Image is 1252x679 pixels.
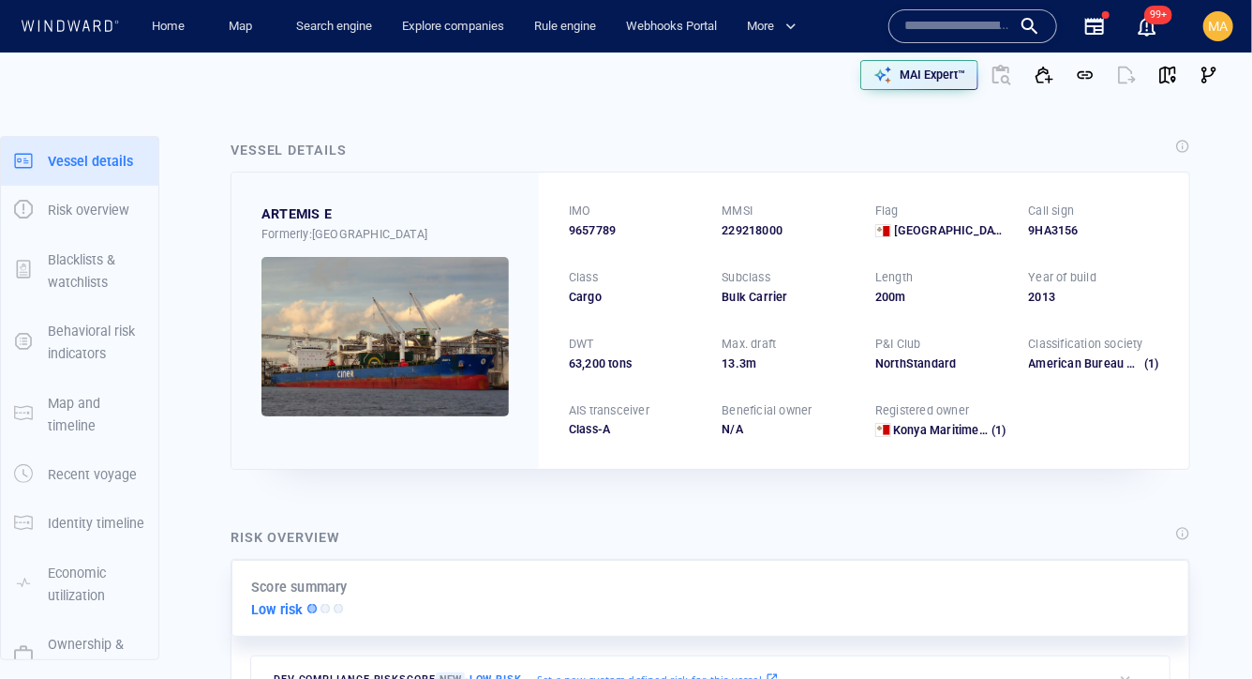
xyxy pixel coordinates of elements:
p: Ownership & management [48,633,145,679]
p: Registered owner [875,402,969,419]
p: Economic utilization [48,562,145,608]
span: More [747,16,797,38]
p: Vessel details [48,150,133,173]
p: Subclass [723,269,771,286]
div: 2013 [1029,289,1160,306]
a: Behavioral risk indicators [1,333,158,351]
div: Vessel details [231,139,347,161]
button: Blacklists & watchlists [1,235,158,308]
span: 99+ [1144,6,1172,24]
span: MA [1209,19,1229,34]
p: MAI Expert™ [900,67,965,83]
div: Risk overview [231,526,340,549]
p: Recent voyage [48,463,137,486]
button: Add to vessel list [1023,54,1065,96]
button: Map [214,10,274,43]
p: AIS transceiver [569,402,649,419]
p: Classification society [1029,336,1143,353]
div: Notification center [1136,15,1158,38]
div: American Bureau of Shipping [1029,355,1142,372]
a: Blacklists & watchlists [1,261,158,279]
span: (1) [1141,355,1159,372]
a: Economic utilization [1,574,158,592]
a: Explore companies [395,10,512,43]
button: Map and timeline [1,379,158,451]
div: 63,200 tons [569,355,700,372]
button: Behavioral risk indicators [1,307,158,379]
p: Length [875,269,913,286]
div: Formerly: [GEOGRAPHIC_DATA] [261,226,509,243]
div: American Bureau of Shipping [1029,355,1160,372]
p: Year of build [1029,269,1097,286]
button: 99+ [1125,4,1170,49]
span: [GEOGRAPHIC_DATA] [895,222,1006,239]
p: Call sign [1029,203,1075,219]
button: More [739,10,812,43]
button: Vessel details [1,137,158,186]
p: Identity timeline [48,512,144,535]
p: Risk overview [48,199,129,221]
p: Max. draft [723,336,777,353]
a: Vessel details [1,151,158,169]
img: 5906513fdd2b847ef0e42aba_0 [261,257,509,416]
a: Ownership & management [1,646,158,664]
button: Get link [1065,54,1106,96]
a: Identity timeline [1,514,158,532]
a: Konya Maritime Ltd. (1) [893,422,1006,439]
span: m [746,356,756,370]
button: Recent voyage [1,450,158,499]
button: MAI Expert™ [860,60,978,90]
a: Search engine [289,10,380,43]
button: Economic utilization [1,549,158,621]
p: Low risk [251,598,304,621]
div: ARTEMIS E [261,203,332,225]
p: Flag [875,203,899,219]
a: Risk overview [1,201,158,219]
a: Home [145,10,193,43]
span: m [896,290,906,304]
span: Class-A [569,422,610,436]
button: Identity timeline [1,499,158,548]
iframe: Chat [1172,595,1238,665]
a: Map and timeline [1,404,158,422]
button: MA [1200,8,1237,45]
button: Risk overview [1,186,158,234]
span: 13 [723,356,736,370]
p: P&I Club [875,336,921,353]
span: (1) [989,422,1006,439]
span: 3 [739,356,746,370]
p: MMSI [723,203,753,219]
div: 9HA3156 [1029,222,1160,239]
p: IMO [569,203,591,219]
div: NorthStandard [875,355,1006,372]
p: DWT [569,336,594,353]
span: 200 [875,290,896,304]
button: View on map [1147,54,1188,96]
div: Bulk Carrier [723,289,854,306]
span: N/A [723,422,744,436]
p: Beneficial owner [723,402,812,419]
button: Visual Link Analysis [1188,54,1230,96]
a: Webhooks Portal [619,10,724,43]
p: Score summary [251,576,348,598]
a: Recent voyage [1,465,158,483]
span: Konya Maritime Ltd. [893,423,1004,437]
a: Map [221,10,266,43]
span: 9657789 [569,222,616,239]
p: Blacklists & watchlists [48,249,145,294]
p: Map and timeline [48,392,145,438]
div: 229218000 [723,222,854,239]
a: Rule engine [527,10,604,43]
div: Cargo [569,289,700,306]
span: . [736,356,739,370]
p: Class [569,269,598,286]
p: Behavioral risk indicators [48,320,145,366]
button: Home [139,10,199,43]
